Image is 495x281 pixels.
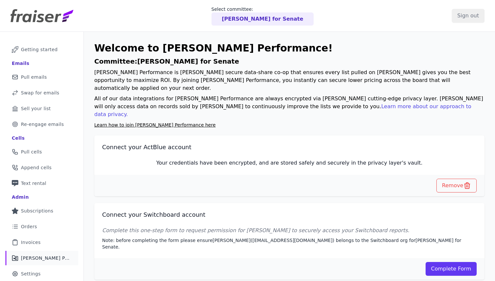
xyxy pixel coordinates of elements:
[21,271,41,277] span: Settings
[5,42,78,57] a: Getting started
[94,95,485,118] p: All of our data integrations for [PERSON_NAME] Performance are always encrypted via [PERSON_NAME]...
[21,46,58,53] span: Getting started
[5,267,78,281] a: Settings
[94,122,216,128] a: Learn how to join [PERSON_NAME] Performance here
[94,69,485,92] p: [PERSON_NAME] Performance is [PERSON_NAME] secure data-share co-op that ensures every list pulled...
[21,105,51,112] span: Sell your list
[211,6,314,12] p: Select committee:
[426,262,477,276] a: Complete Form
[102,237,477,250] p: Note: before completing the form please ensure [PERSON_NAME] ( [EMAIL_ADDRESS][DOMAIN_NAME] ) bel...
[5,101,78,116] a: Sell your list
[94,57,485,66] h1: Committee: [PERSON_NAME] for Senate
[21,180,46,187] span: Text rental
[5,70,78,84] a: Pull emails
[5,204,78,218] a: Subscriptions
[21,208,53,214] span: Subscriptions
[5,86,78,100] a: Swap for emails
[5,235,78,250] a: Invoices
[10,9,73,22] img: Fraiser Logo
[21,164,52,171] span: Append cells
[5,219,78,234] a: Orders
[102,227,477,234] p: Complete this one-step form to request permission for [PERSON_NAME] to securely access your Switc...
[102,211,477,219] h2: Connect your Switchboard account
[452,9,485,23] input: Sign out
[102,159,477,167] p: Your credentials have been encrypted, and are stored safely and securely in the privacy layer's v...
[21,239,41,246] span: Invoices
[5,160,78,175] a: Append cells
[5,117,78,131] a: Re-engage emails
[21,255,70,261] span: [PERSON_NAME] Performance
[5,251,78,265] a: [PERSON_NAME] Performance
[21,74,47,80] span: Pull emails
[5,176,78,191] a: Text rental
[21,121,64,128] span: Re-engage emails
[5,145,78,159] a: Pull cells
[222,15,303,23] p: [PERSON_NAME] for Senate
[436,179,477,192] button: Remove
[94,42,485,54] h1: Welcome to [PERSON_NAME] Performance!
[102,143,477,151] h2: Connect your ActBlue account
[12,60,29,67] div: Emails
[12,194,29,200] div: Admin
[21,90,59,96] span: Swap for emails
[211,6,314,26] a: Select committee: [PERSON_NAME] for Senate
[12,135,25,141] div: Cells
[21,149,42,155] span: Pull cells
[21,223,37,230] span: Orders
